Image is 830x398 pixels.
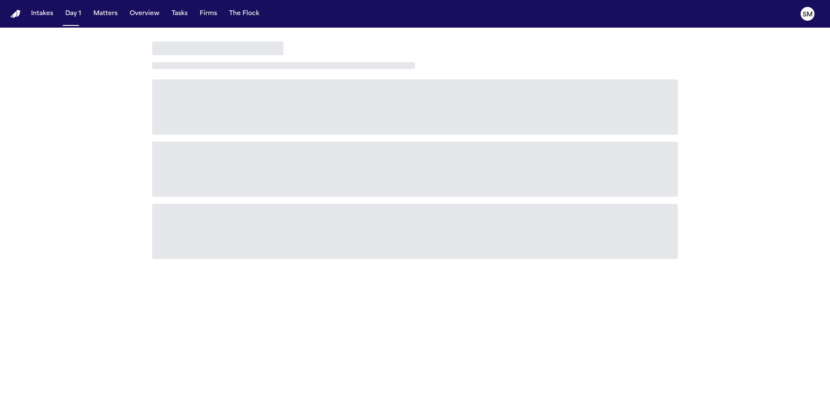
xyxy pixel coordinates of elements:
[168,6,191,22] button: Tasks
[10,10,21,18] a: Home
[28,6,57,22] button: Intakes
[126,6,163,22] button: Overview
[90,6,121,22] button: Matters
[196,6,220,22] button: Firms
[226,6,263,22] button: The Flock
[62,6,85,22] button: Day 1
[10,10,21,18] img: Finch Logo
